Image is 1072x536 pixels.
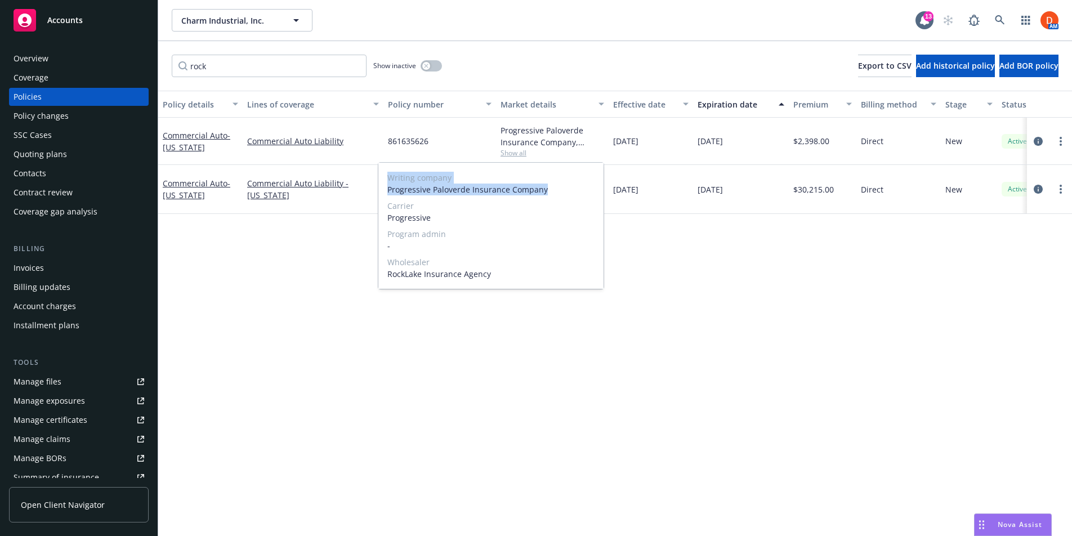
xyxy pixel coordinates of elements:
span: [DATE] [613,135,638,147]
div: SSC Cases [14,126,52,144]
a: Contacts [9,164,149,182]
a: Quoting plans [9,145,149,163]
div: Contacts [14,164,46,182]
div: 13 [923,11,933,21]
span: Show inactive [373,61,416,70]
a: SSC Cases [9,126,149,144]
a: Switch app [1015,9,1037,32]
a: Overview [9,50,149,68]
div: Lines of coverage [247,99,367,110]
a: Commercial Auto [163,178,230,200]
span: Progressive Paloverde Insurance Company [387,184,595,195]
a: Commercial Auto [163,130,230,153]
button: Add historical policy [916,55,995,77]
div: Manage claims [14,430,70,448]
a: Manage certificates [9,411,149,429]
div: Expiration date [698,99,772,110]
div: Manage exposures [14,392,85,410]
div: Tools [9,357,149,368]
a: Policy changes [9,107,149,125]
span: Progressive [387,212,595,224]
span: Export to CSV [858,60,912,71]
span: Direct [861,184,883,195]
div: Policies [14,88,42,106]
span: Add historical policy [916,60,995,71]
button: Add BOR policy [999,55,1058,77]
span: [DATE] [613,184,638,195]
a: Search [989,9,1011,32]
div: Effective date [613,99,676,110]
a: more [1054,135,1067,148]
span: 861635626 [388,135,428,147]
a: Commercial Auto Liability - [US_STATE] [247,177,379,201]
span: New [945,184,962,195]
div: Summary of insurance [14,468,99,486]
span: [DATE] [698,184,723,195]
div: Coverage gap analysis [14,203,97,221]
span: Program admin [387,228,595,240]
span: Open Client Navigator [21,499,105,511]
a: more [1054,182,1067,196]
a: Invoices [9,259,149,277]
button: Charm Industrial, Inc. [172,9,312,32]
div: Billing updates [14,278,70,296]
div: Market details [501,99,592,110]
span: Wholesaler [387,256,595,268]
div: Manage BORs [14,449,66,467]
span: Nova Assist [998,520,1042,529]
button: Nova Assist [974,513,1052,536]
span: Direct [861,135,883,147]
span: Active [1006,136,1029,146]
div: Policy details [163,99,226,110]
span: Active [1006,184,1029,194]
button: Policy details [158,91,243,118]
a: Accounts [9,5,149,36]
span: [DATE] [698,135,723,147]
div: Quoting plans [14,145,67,163]
button: Stage [941,91,997,118]
a: Coverage [9,69,149,87]
div: Progressive Paloverde Insurance Company, Progressive, RockLake Insurance Agency [501,124,604,148]
a: circleInformation [1031,182,1045,196]
span: Carrier [387,200,595,212]
button: Billing method [856,91,941,118]
div: Overview [14,50,48,68]
button: Premium [789,91,856,118]
span: - [US_STATE] [163,130,230,153]
a: Policies [9,88,149,106]
a: Manage files [9,373,149,391]
span: Show all [501,148,604,158]
span: RockLake Insurance Agency [387,268,595,280]
span: - [387,240,595,252]
div: Manage files [14,373,61,391]
button: Policy number [383,91,496,118]
button: Lines of coverage [243,91,383,118]
div: Billing method [861,99,924,110]
a: Commercial Auto Liability [247,135,379,147]
a: Manage exposures [9,392,149,410]
a: Report a Bug [963,9,985,32]
div: Status [1002,99,1070,110]
div: Installment plans [14,316,79,334]
span: $2,398.00 [793,135,829,147]
a: Manage claims [9,430,149,448]
a: Contract review [9,184,149,202]
span: Writing company [387,172,595,184]
span: $30,215.00 [793,184,834,195]
div: Invoices [14,259,44,277]
span: Accounts [47,16,83,25]
div: Manage certificates [14,411,87,429]
div: Policy number [388,99,479,110]
span: Add BOR policy [999,60,1058,71]
div: Contract review [14,184,73,202]
img: photo [1040,11,1058,29]
a: Start snowing [937,9,959,32]
a: Manage BORs [9,449,149,467]
div: Premium [793,99,839,110]
a: Coverage gap analysis [9,203,149,221]
a: Account charges [9,297,149,315]
span: New [945,135,962,147]
button: Export to CSV [858,55,912,77]
button: Expiration date [693,91,789,118]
